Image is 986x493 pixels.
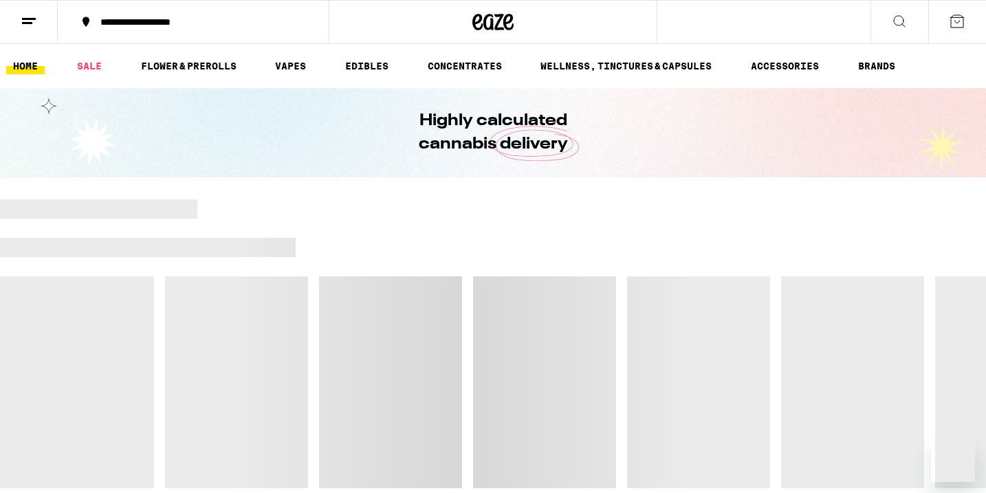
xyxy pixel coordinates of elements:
[851,58,902,74] a: BRANDS
[380,109,606,156] h1: Highly calculated cannabis delivery
[134,58,243,74] a: FLOWER & PREROLLS
[268,58,313,74] a: VAPES
[70,58,109,74] a: SALE
[534,58,719,74] a: WELLNESS, TINCTURES & CAPSULES
[744,58,826,74] a: ACCESSORIES
[338,58,395,74] a: EDIBLES
[421,58,509,74] a: CONCENTRATES
[931,438,975,482] iframe: Button to launch messaging window
[6,58,45,74] a: HOME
